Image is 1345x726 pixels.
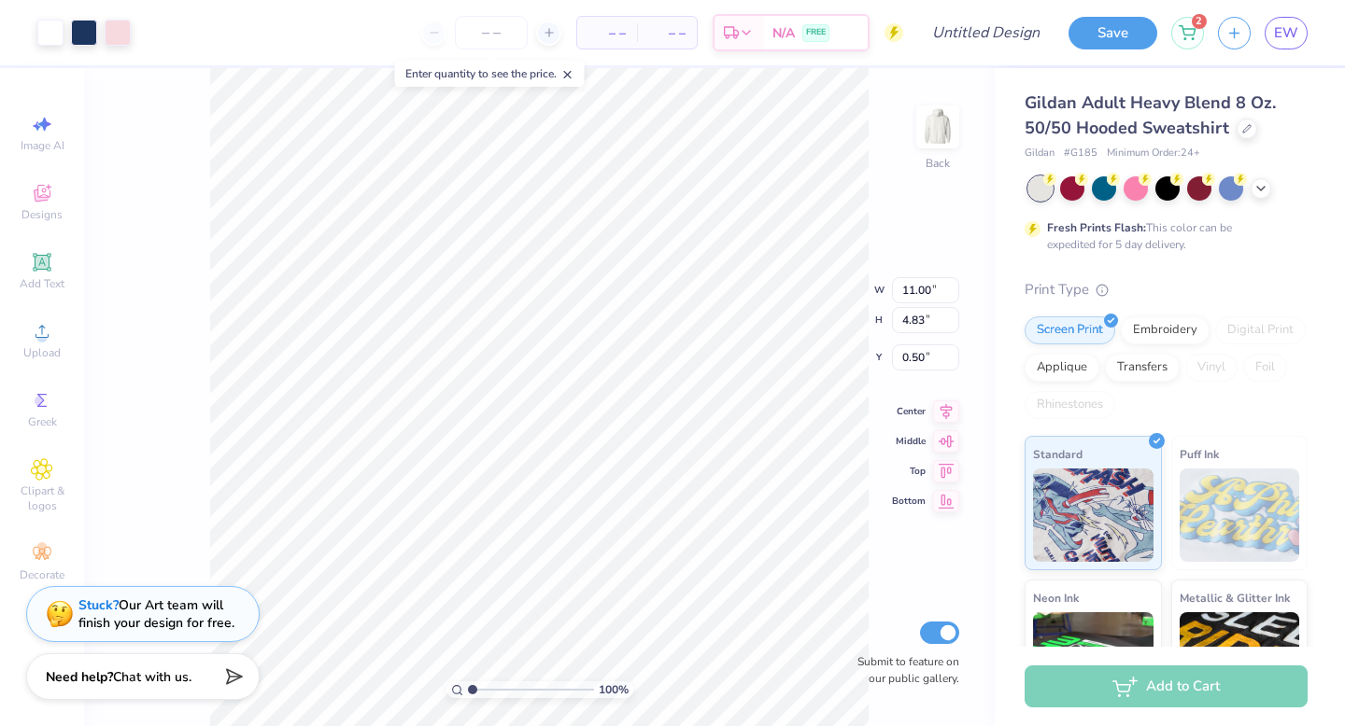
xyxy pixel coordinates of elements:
[1180,588,1290,607] span: Metallic & Glitter Ink
[1121,316,1210,344] div: Embroidery
[21,138,64,153] span: Image AI
[46,668,113,686] strong: Need help?
[892,465,926,478] span: Top
[847,653,959,687] label: Submit to feature on our public gallery.
[599,681,629,698] span: 100 %
[1064,146,1097,161] span: # G185
[1025,316,1115,344] div: Screen Print
[1033,588,1079,607] span: Neon Ink
[1185,354,1238,382] div: Vinyl
[1025,146,1055,161] span: Gildan
[772,23,795,43] span: N/A
[1069,17,1157,49] button: Save
[1025,391,1115,419] div: Rhinestones
[20,276,64,291] span: Add Text
[1105,354,1180,382] div: Transfers
[28,414,57,429] span: Greek
[1033,612,1154,705] img: Neon Ink
[78,596,234,632] div: Our Art team will finish your design for free.
[9,483,75,513] span: Clipart & logos
[1180,468,1300,562] img: Puff Ink
[892,405,926,418] span: Center
[395,61,585,87] div: Enter quantity to see the price.
[78,596,119,614] strong: Stuck?
[1243,354,1287,382] div: Foil
[1180,612,1300,705] img: Metallic & Glitter Ink
[648,23,686,43] span: – –
[20,567,64,582] span: Decorate
[21,207,63,222] span: Designs
[1107,146,1200,161] span: Minimum Order: 24 +
[588,23,626,43] span: – –
[1025,91,1276,139] span: Gildan Adult Heavy Blend 8 Oz. 50/50 Hooded Sweatshirt
[917,14,1055,51] input: Untitled Design
[1033,444,1083,464] span: Standard
[1180,444,1219,464] span: Puff Ink
[1025,354,1099,382] div: Applique
[926,155,950,172] div: Back
[919,108,956,146] img: Back
[455,16,528,49] input: – –
[1047,220,1146,235] strong: Fresh Prints Flash:
[1274,22,1298,44] span: EW
[1025,279,1308,300] div: Print Type
[892,435,926,448] span: Middle
[1215,316,1306,344] div: Digital Print
[1047,219,1277,253] div: This color can be expedited for 5 day delivery.
[113,668,191,686] span: Chat with us.
[1033,468,1154,562] img: Standard
[1192,14,1207,29] span: 2
[1265,17,1308,49] a: EW
[23,345,61,360] span: Upload
[892,495,926,508] span: Bottom
[806,26,826,39] span: FREE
